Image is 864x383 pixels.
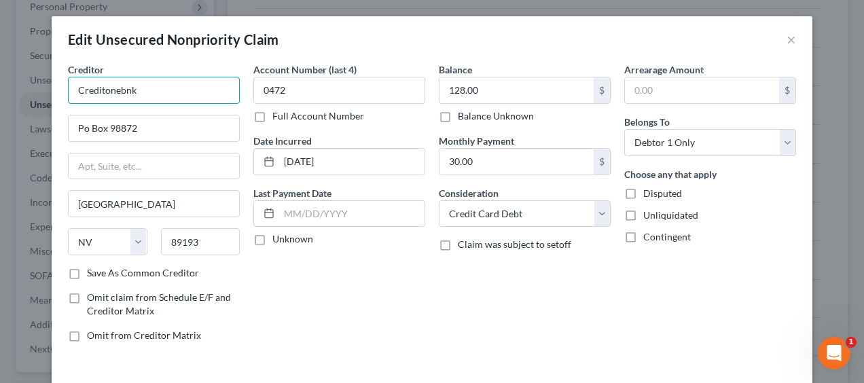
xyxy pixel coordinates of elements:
div: $ [594,77,610,103]
div: $ [594,149,610,175]
input: 0.00 [439,149,594,175]
span: Unliquidated [643,209,698,221]
div: Edit Unsecured Nonpriority Claim [68,30,279,49]
span: 1 [846,337,857,348]
input: Search creditor by name... [68,77,240,104]
input: 0.00 [439,77,594,103]
iframe: Intercom live chat [818,337,850,369]
label: Balance [439,62,472,77]
label: Arrearage Amount [624,62,704,77]
label: Save As Common Creditor [87,266,199,280]
input: MM/DD/YYYY [279,201,425,227]
span: Contingent [643,231,691,242]
input: Enter zip... [161,228,240,255]
input: XXXX [253,77,425,104]
label: Full Account Number [272,109,364,123]
label: Consideration [439,186,499,200]
label: Date Incurred [253,134,312,148]
input: Apt, Suite, etc... [69,153,239,179]
div: $ [779,77,795,103]
label: Unknown [272,232,313,246]
span: Belongs To [624,116,670,128]
label: Choose any that apply [624,167,717,181]
span: Omit claim from Schedule E/F and Creditor Matrix [87,291,231,316]
span: Claim was subject to setoff [458,238,571,250]
input: 0.00 [625,77,779,103]
input: Enter address... [69,115,239,141]
span: Disputed [643,187,682,199]
label: Last Payment Date [253,186,331,200]
span: Omit from Creditor Matrix [87,329,201,341]
span: Creditor [68,64,104,75]
button: × [787,31,796,48]
label: Monthly Payment [439,134,514,148]
label: Account Number (last 4) [253,62,357,77]
label: Balance Unknown [458,109,534,123]
input: MM/DD/YYYY [279,149,425,175]
input: Enter city... [69,191,239,217]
